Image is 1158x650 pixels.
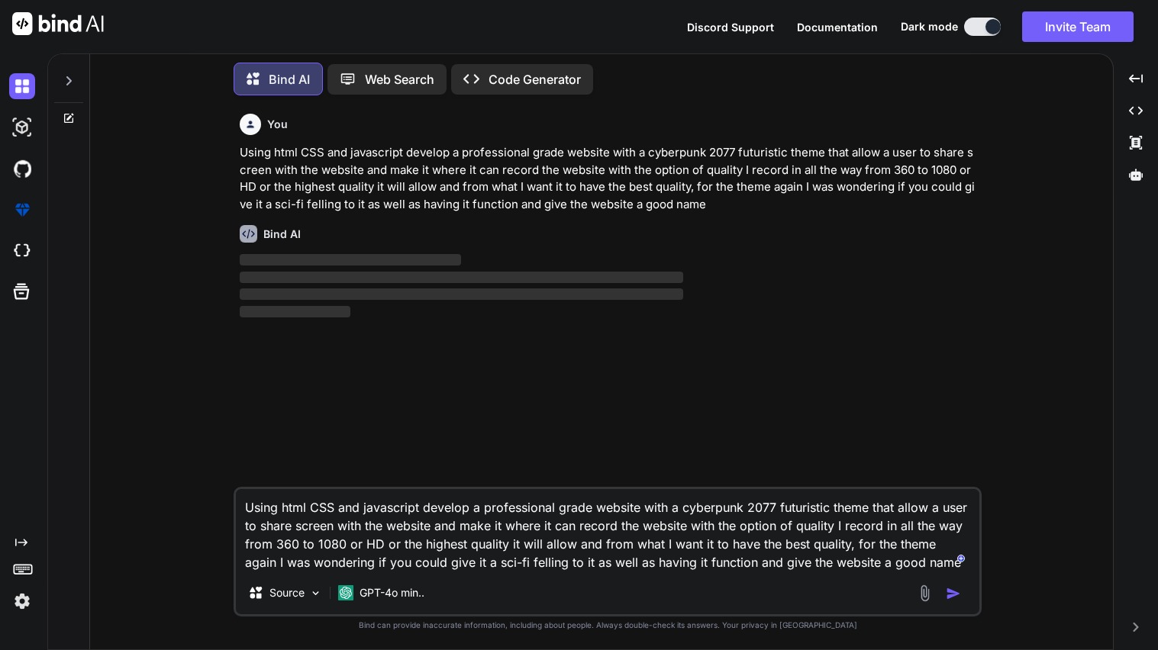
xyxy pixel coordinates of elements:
[9,197,35,223] img: premium
[240,272,683,283] span: ‌
[240,288,683,300] span: ‌
[360,585,424,600] p: GPT-4o min..
[240,306,350,317] span: ‌
[338,585,353,600] img: GPT-4o mini
[687,21,774,34] span: Discord Support
[946,586,961,601] img: icon
[901,19,958,34] span: Dark mode
[309,587,322,600] img: Pick Models
[916,584,934,602] img: attachment
[269,585,305,600] p: Source
[240,144,979,213] p: Using html CSS and javascript develop a professional grade website with a cyberpunk 2077 futurist...
[365,70,434,88] p: Web Search
[1022,11,1134,42] button: Invite Team
[797,19,878,35] button: Documentation
[234,619,982,631] p: Bind can provide inaccurate information, including about people. Always double-check its answers....
[489,70,581,88] p: Code Generator
[9,73,35,99] img: darkChat
[12,12,104,35] img: Bind AI
[236,489,979,571] textarea: To enrich screen reader interactions, please activate Accessibility in Grammarly extension settings
[9,156,35,182] img: githubDark
[269,70,310,88] p: Bind AI
[9,238,35,264] img: cloudideIcon
[240,254,461,265] span: ‌
[9,114,35,140] img: darkAi-studio
[687,19,774,35] button: Discord Support
[263,227,301,242] h6: Bind AI
[9,588,35,614] img: settings
[797,21,878,34] span: Documentation
[267,117,288,132] h6: You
